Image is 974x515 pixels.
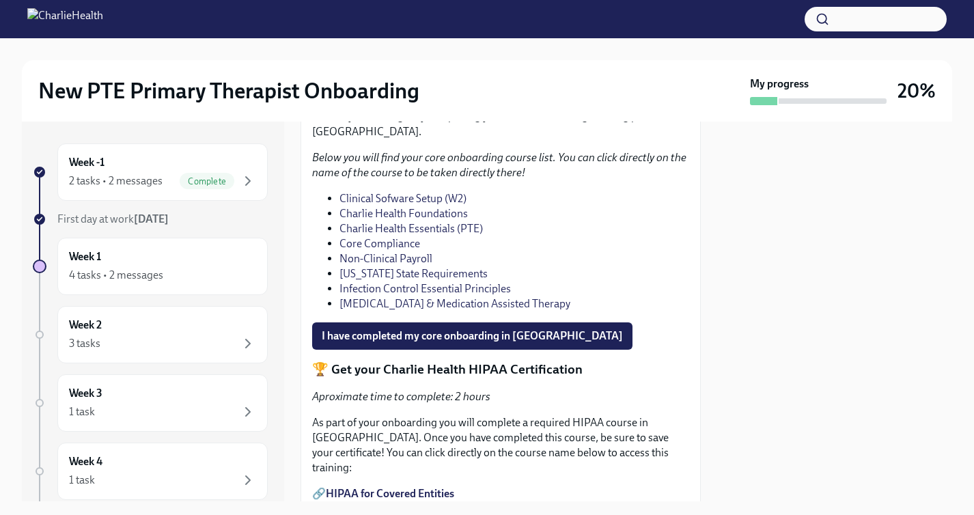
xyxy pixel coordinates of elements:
[134,212,169,225] strong: [DATE]
[898,79,936,103] h3: 20%
[339,192,467,205] a: Clinical Sofware Setup (W2)
[33,443,268,500] a: Week 41 task
[339,252,432,265] a: Non-Clinical Payroll
[180,176,234,186] span: Complete
[750,76,809,92] strong: My progress
[69,173,163,189] div: 2 tasks • 2 messages
[27,8,103,30] img: CharlieHealth
[312,390,490,403] em: Aproximate time to complete: 2 hours
[326,487,454,500] a: HIPAA for Covered Entities
[312,361,689,378] p: 🏆 Get your Charlie Health HIPAA Certification
[339,237,420,250] a: Core Compliance
[69,404,95,419] div: 1 task
[33,143,268,201] a: Week -12 tasks • 2 messagesComplete
[69,268,163,283] div: 4 tasks • 2 messages
[69,454,102,469] h6: Week 4
[312,486,689,501] p: 🔗
[312,322,632,350] button: I have completed my core onboarding in [GEOGRAPHIC_DATA]
[33,238,268,295] a: Week 14 tasks • 2 messages
[322,329,623,343] span: I have completed my core onboarding in [GEOGRAPHIC_DATA]
[339,297,570,310] a: [MEDICAL_DATA] & Medication Assisted Therapy
[339,222,483,235] a: Charlie Health Essentials (PTE)
[339,282,511,295] a: Infection Control Essential Principles
[312,151,686,179] em: Below you will find your core onboarding course list. You can click directly on the name of the c...
[33,212,268,227] a: First day at work[DATE]
[69,386,102,401] h6: Week 3
[312,415,689,475] p: As part of your onboarding you will complete a required HIPAA course in [GEOGRAPHIC_DATA]. Once y...
[33,306,268,363] a: Week 23 tasks
[69,473,95,488] div: 1 task
[69,155,105,170] h6: Week -1
[69,249,101,264] h6: Week 1
[69,336,100,351] div: 3 tasks
[339,267,488,280] a: [US_STATE] State Requirements
[69,318,102,333] h6: Week 2
[38,77,419,105] h2: New PTE Primary Therapist Onboarding
[339,207,468,220] a: Charlie Health Foundations
[57,212,169,225] span: First day at work
[33,374,268,432] a: Week 31 task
